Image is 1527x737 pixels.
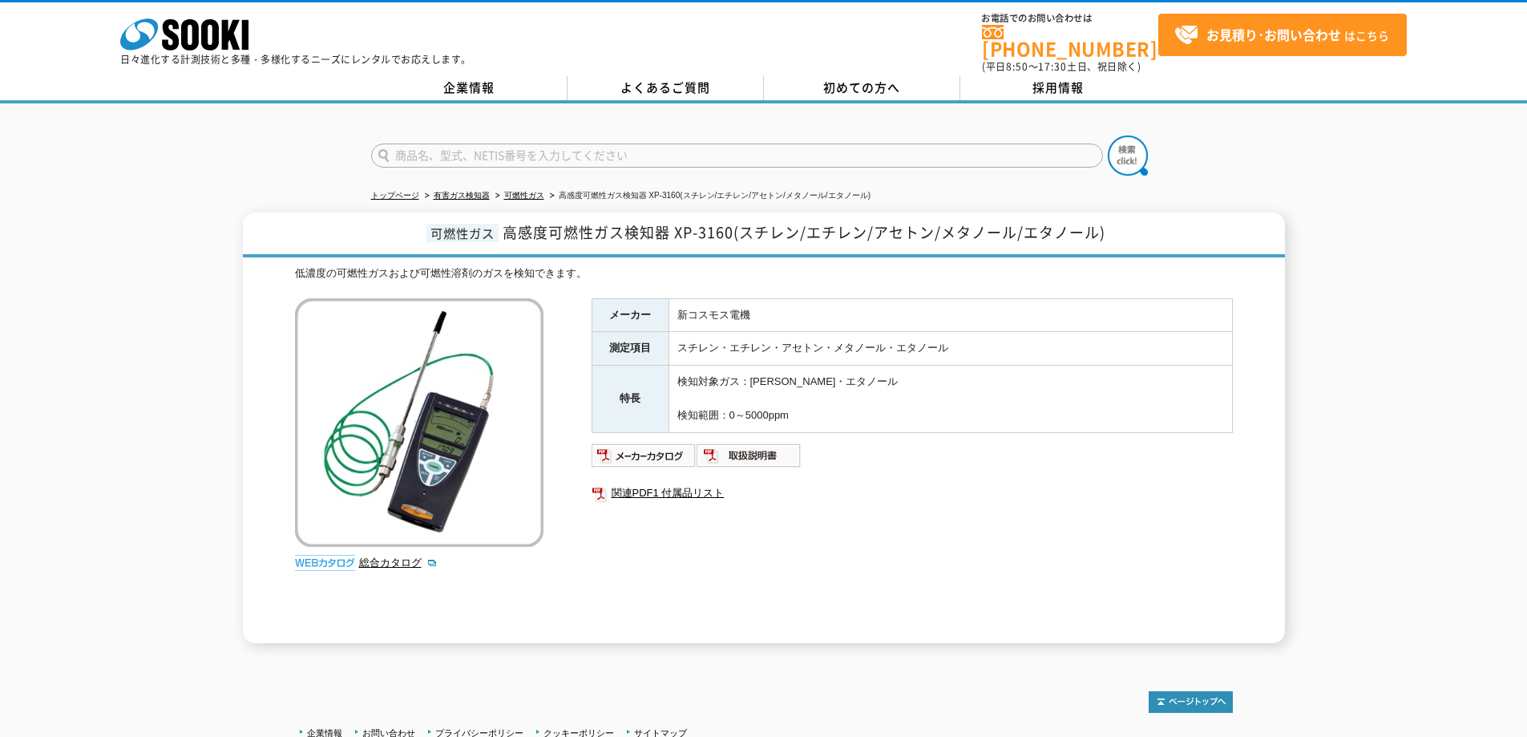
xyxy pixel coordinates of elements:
span: 可燃性ガス [426,224,499,242]
img: 取扱説明書 [697,443,802,468]
th: メーカー [592,298,669,332]
a: よくあるご質問 [568,76,764,100]
img: btn_search.png [1108,136,1148,176]
a: 取扱説明書 [697,453,802,465]
a: [PHONE_NUMBER] [982,25,1158,58]
div: 低濃度の可燃性ガスおよび可燃性溶剤のガスを検知できます。 [295,265,1233,282]
span: 初めての方へ [823,79,900,96]
th: 測定項目 [592,332,669,366]
p: 日々進化する計測技術と多種・多様化するニーズにレンタルでお応えします。 [120,55,471,64]
span: 高感度可燃性ガス検知器 XP-3160(スチレン/エチレン/アセトン/メタノール/エタノール) [503,221,1105,243]
a: 総合カタログ [359,557,438,569]
a: トップページ [371,191,419,200]
img: 高感度可燃性ガス検知器 XP-3160(スチレン/エチレン/アセトン/メタノール/エタノール) [295,298,543,547]
a: お見積り･お問い合わせはこちら [1158,14,1407,56]
span: お電話でのお問い合わせは [982,14,1158,23]
a: 企業情報 [371,76,568,100]
input: 商品名、型式、NETIS番号を入力してください [371,144,1103,168]
img: webカタログ [295,555,355,571]
strong: お見積り･お問い合わせ [1206,25,1341,44]
img: トップページへ [1149,691,1233,713]
td: 新コスモス電機 [669,298,1232,332]
a: 有害ガス検知器 [434,191,490,200]
a: 初めての方へ [764,76,960,100]
a: メーカーカタログ [592,453,697,465]
th: 特長 [592,366,669,432]
li: 高感度可燃性ガス検知器 XP-3160(スチレン/エチレン/アセトン/メタノール/エタノール) [547,188,871,204]
a: 関連PDF1 付属品リスト [592,483,1233,504]
span: 8:50 [1006,59,1028,74]
td: 検知対象ガス：[PERSON_NAME]・エタノール 検知範囲：0～5000ppm [669,366,1232,432]
a: 採用情報 [960,76,1157,100]
a: 可燃性ガス [504,191,544,200]
span: 17:30 [1038,59,1067,74]
span: (平日 ～ 土日、祝日除く) [982,59,1141,74]
td: スチレン・エチレン・アセトン・メタノール・エタノール [669,332,1232,366]
img: メーカーカタログ [592,443,697,468]
span: はこちら [1174,23,1389,47]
